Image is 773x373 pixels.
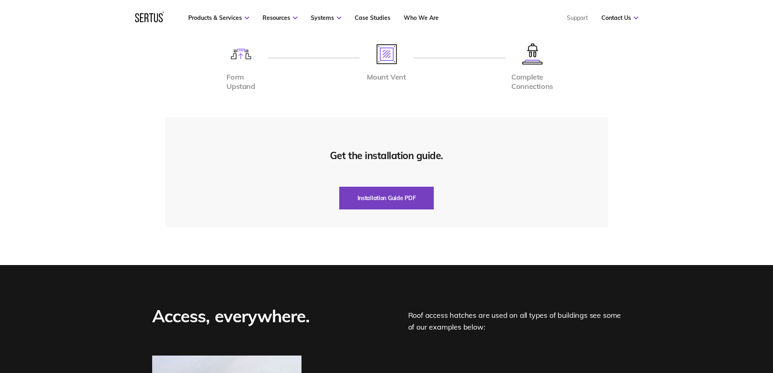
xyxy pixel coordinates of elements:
a: Support [567,14,588,22]
a: Systems [311,14,341,22]
div: Get the installation guide. [330,149,443,162]
div: Mount Vent [367,73,406,82]
a: Contact Us [601,14,638,22]
a: Products & Services [188,14,249,22]
div: Form Upstand [226,73,255,91]
iframe: Chat Widget [732,334,773,373]
button: Installation Guide PDF [339,187,434,209]
div: Roof access hatches are used on all types of buildings see some of our examples below: [408,305,621,333]
div: Complete Connections [511,73,553,91]
div: Access, everywhere. [152,305,314,333]
a: Who We Are [404,14,439,22]
a: Resources [263,14,297,22]
a: Case Studies [355,14,390,22]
